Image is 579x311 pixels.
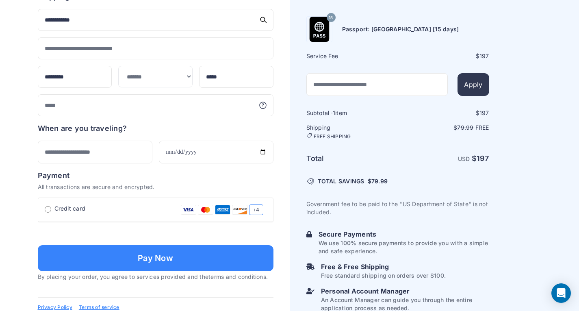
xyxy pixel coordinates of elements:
[306,52,397,60] h6: Service Fee
[249,204,263,215] span: +4
[479,52,489,59] span: 197
[477,154,489,163] span: 197
[399,124,489,132] p: $
[472,154,489,163] strong: $
[79,304,119,311] a: Terms of service
[38,273,273,281] p: By placing your order, you agree to services provided and the .
[307,17,332,42] img: Product Name
[38,183,273,191] p: All transactions are secure and encrypted.
[399,52,489,60] div: $
[458,73,489,96] button: Apply
[232,204,247,215] img: Discover
[342,25,459,33] h6: Passport: [GEOGRAPHIC_DATA] [15 days]
[399,109,489,117] div: $
[215,204,230,215] img: Amex
[329,12,333,23] span: 15
[321,272,446,280] p: Free standard shipping on orders over $100.
[458,155,470,162] span: USD
[479,109,489,116] span: 197
[54,204,86,213] span: Credit card
[314,133,351,140] span: FREE SHIPPING
[333,109,335,116] span: 1
[208,273,266,280] a: terms and conditions
[181,204,196,215] img: Visa Card
[551,283,571,303] div: Open Intercom Messenger
[475,124,489,131] span: Free
[318,177,364,185] span: TOTAL SAVINGS
[306,124,397,140] h6: Shipping
[259,101,267,109] svg: More information
[321,286,489,296] h6: Personal Account Manager
[371,178,388,185] span: 79.99
[306,109,397,117] h6: Subtotal · item
[457,124,473,131] span: 79.99
[306,200,489,216] p: Government fee to be paid to the "US Department of State" is not included.
[38,170,273,181] h6: Payment
[319,229,489,239] h6: Secure Payments
[38,123,127,134] h6: When are you traveling?
[321,262,446,272] h6: Free & Free Shipping
[319,239,489,255] p: We use 100% secure payments to provide you with a simple and safe experience.
[198,204,213,215] img: Mastercard
[38,304,72,311] a: Privacy Policy
[306,153,397,164] h6: Total
[368,177,388,185] span: $
[38,245,273,271] button: Pay Now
